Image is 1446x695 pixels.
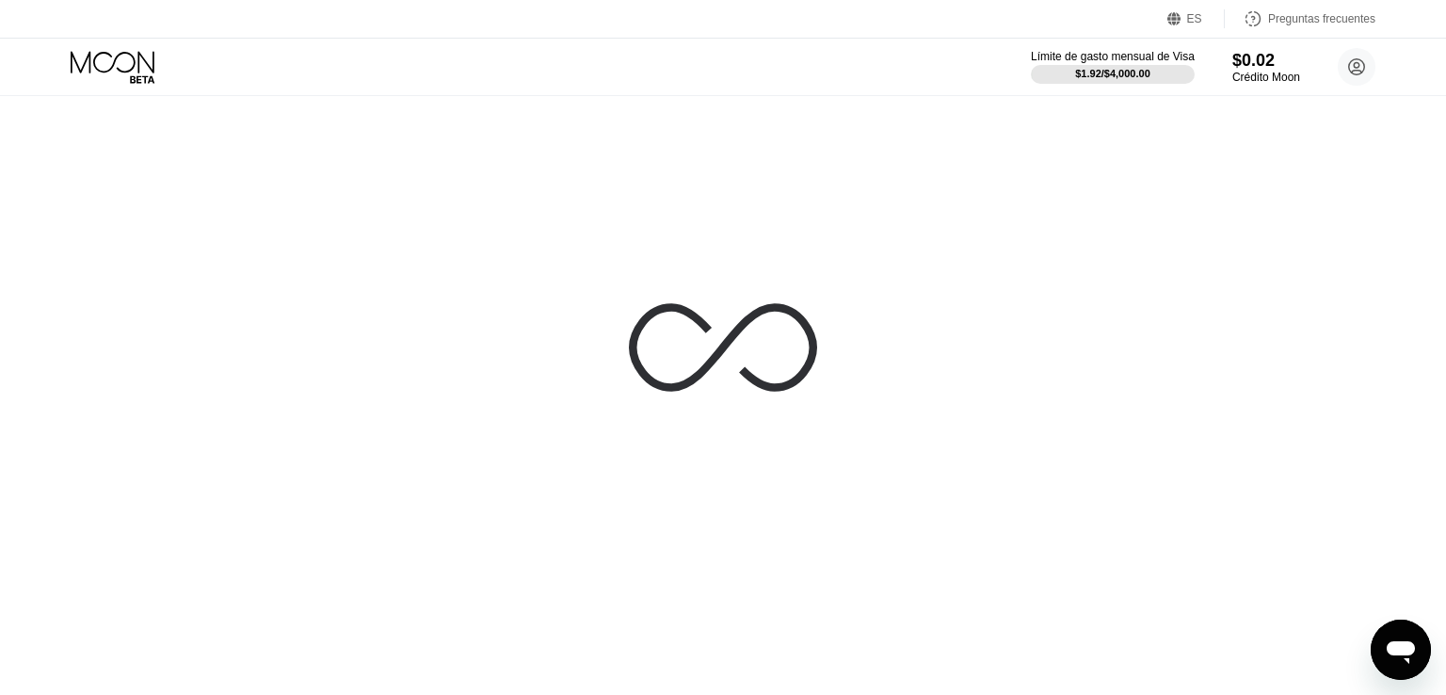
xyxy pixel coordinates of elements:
[1075,68,1150,79] div: $1.92 / $4,000.00
[1268,12,1375,25] font: Preguntas frecuentes
[1232,51,1300,84] div: $0.02Crédito Moon
[1225,9,1375,28] div: Preguntas frecuentes
[1167,9,1225,28] div: ES
[1031,50,1195,84] div: Límite de gasto mensual de Visa$1.92/$4,000.00
[1232,71,1300,84] font: Crédito Moon
[1232,51,1275,70] font: $0.02
[1371,620,1431,680] iframe: Botón para iniciar la ventana de mensajería
[1031,50,1195,63] div: Límite de gasto mensual de Visa
[1187,12,1202,25] font: ES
